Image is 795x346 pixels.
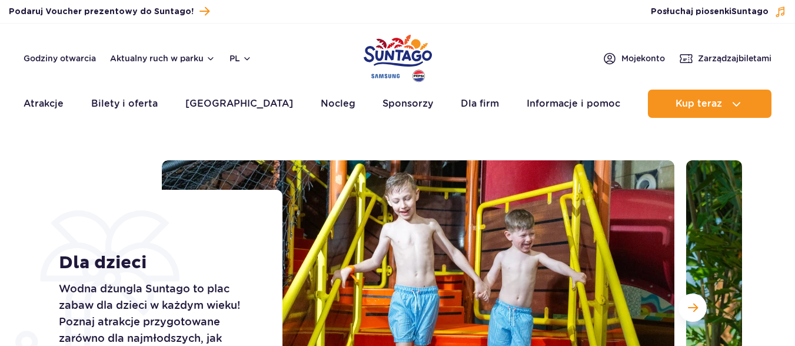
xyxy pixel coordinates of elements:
a: Mojekonto [603,51,665,65]
a: Dla firm [461,90,499,118]
button: Kup teraz [648,90,771,118]
a: Informacje i pomoc [527,90,620,118]
a: Park of Poland [364,29,432,84]
a: Godziny otwarcia [24,52,96,64]
h1: Dla dzieci [59,252,256,273]
span: Posłuchaj piosenki [651,6,769,18]
a: Sponsorzy [382,90,433,118]
span: Suntago [731,8,769,16]
button: Aktualny ruch w parku [110,54,215,63]
a: [GEOGRAPHIC_DATA] [185,90,293,118]
a: Zarządzajbiletami [679,51,771,65]
span: Zarządzaj biletami [698,52,771,64]
button: pl [229,52,252,64]
button: Posłuchaj piosenkiSuntago [651,6,786,18]
span: Podaruj Voucher prezentowy do Suntago! [9,6,194,18]
a: Podaruj Voucher prezentowy do Suntago! [9,4,209,19]
a: Nocleg [321,90,355,118]
span: Kup teraz [676,98,722,109]
a: Atrakcje [24,90,64,118]
button: Następny slajd [678,294,707,322]
a: Bilety i oferta [91,90,158,118]
span: Moje konto [621,52,665,64]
